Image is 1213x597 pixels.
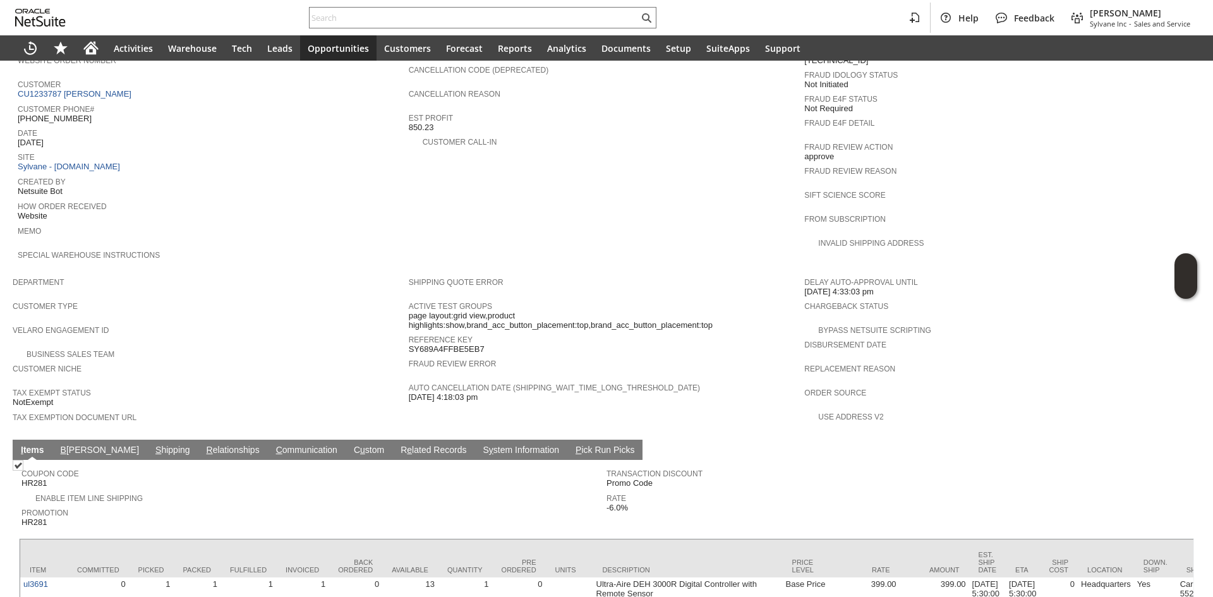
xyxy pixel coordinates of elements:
div: Description [603,566,773,574]
span: Documents [601,42,651,54]
span: P [576,445,581,455]
a: Forecast [438,35,490,61]
a: Fraud E4F Status [804,95,878,104]
a: Date [18,129,37,138]
span: page layout:grid view,product highlights:show,brand_acc_button_placement:top,brand_acc_button_pla... [409,311,799,330]
span: C [276,445,282,455]
span: R [207,445,213,455]
a: Sylvane - [DOMAIN_NAME] [18,162,123,171]
a: Department [13,278,64,287]
span: Leads [267,42,293,54]
div: Pre Ordered [502,558,536,574]
a: Custom [351,445,387,457]
a: Customer [18,80,61,89]
a: Fraud Review Reason [804,167,896,176]
input: Search [310,10,639,25]
a: Shipping [152,445,193,457]
a: CU1233787 [PERSON_NAME] [18,89,135,99]
span: - [1129,19,1132,28]
a: Site [18,153,35,162]
a: Rate [606,494,626,503]
a: Tech [224,35,260,61]
a: Enable Item Line Shipping [35,494,143,503]
span: [DATE] 4:18:03 pm [409,392,478,402]
svg: Search [639,10,654,25]
div: Item [30,566,58,574]
a: Analytics [540,35,594,61]
span: Warehouse [168,42,217,54]
a: Use Address V2 [818,413,883,421]
div: Invoiced [286,566,319,574]
a: Customer Call-in [423,138,497,147]
a: ul3691 [23,579,48,589]
div: Packed [183,566,211,574]
span: y [489,445,493,455]
a: Relationships [203,445,263,457]
div: Fulfilled [230,566,267,574]
a: Customers [377,35,438,61]
a: Website Order Number [18,56,116,65]
div: Committed [77,566,119,574]
a: Support [757,35,808,61]
a: Auto Cancellation Date (shipping_wait_time_long_threshold_date) [409,383,700,392]
span: SY689A4FFBE5EB7 [409,344,485,354]
a: Special Warehouse Instructions [18,251,160,260]
span: HR281 [21,478,47,488]
span: u [360,445,365,455]
span: Feedback [1014,12,1054,24]
span: SuiteApps [706,42,750,54]
div: Location [1087,566,1125,574]
svg: Home [83,40,99,56]
span: -6.0% [606,503,628,513]
span: Reports [498,42,532,54]
div: Down. Ship [1144,558,1168,574]
span: Opportunities [308,42,369,54]
a: Sift Science Score [804,191,885,200]
a: From Subscription [804,215,886,224]
span: Sales and Service [1134,19,1190,28]
div: Rate [840,566,890,574]
div: Back Ordered [338,558,373,574]
a: Opportunities [300,35,377,61]
span: [PHONE_NUMBER] [18,114,92,124]
a: Customer Phone# [18,105,94,114]
span: Tech [232,42,252,54]
a: Active Test Groups [409,302,492,311]
a: Pick Run Picks [572,445,637,457]
span: HR281 [21,517,47,528]
a: Unrolled view on [1178,442,1193,457]
svg: logo [15,9,66,27]
a: B[PERSON_NAME] [57,445,142,457]
div: Available [392,566,428,574]
a: Fraud Review Action [804,143,893,152]
a: Fraud Review Error [409,359,497,368]
a: SuiteApps [699,35,757,61]
span: Forecast [446,42,483,54]
a: Transaction Discount [606,469,703,478]
svg: Shortcuts [53,40,68,56]
span: [DATE] 4:33:03 pm [804,287,874,297]
a: Fraud Idology Status [804,71,898,80]
span: approve [804,152,834,162]
div: Quantity [447,566,483,574]
a: Bypass NetSuite Scripting [818,326,931,335]
span: NotExempt [13,397,53,407]
span: Analytics [547,42,586,54]
div: Price Level [792,558,821,574]
span: Netsuite Bot [18,186,63,196]
a: Invalid Shipping Address [818,239,924,248]
a: Chargeback Status [804,302,888,311]
a: Setup [658,35,699,61]
a: Coupon Code [21,469,79,478]
span: Promo Code [606,478,653,488]
span: I [21,445,23,455]
iframe: Click here to launch Oracle Guided Learning Help Panel [1174,253,1197,299]
div: Shortcuts [45,35,76,61]
a: Activities [106,35,160,61]
span: Not Initiated [804,80,848,90]
div: ETA [1015,566,1030,574]
div: Units [555,566,584,574]
a: Est Profit [409,114,453,123]
a: System Information [480,445,562,457]
div: Est. Ship Date [979,551,997,574]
